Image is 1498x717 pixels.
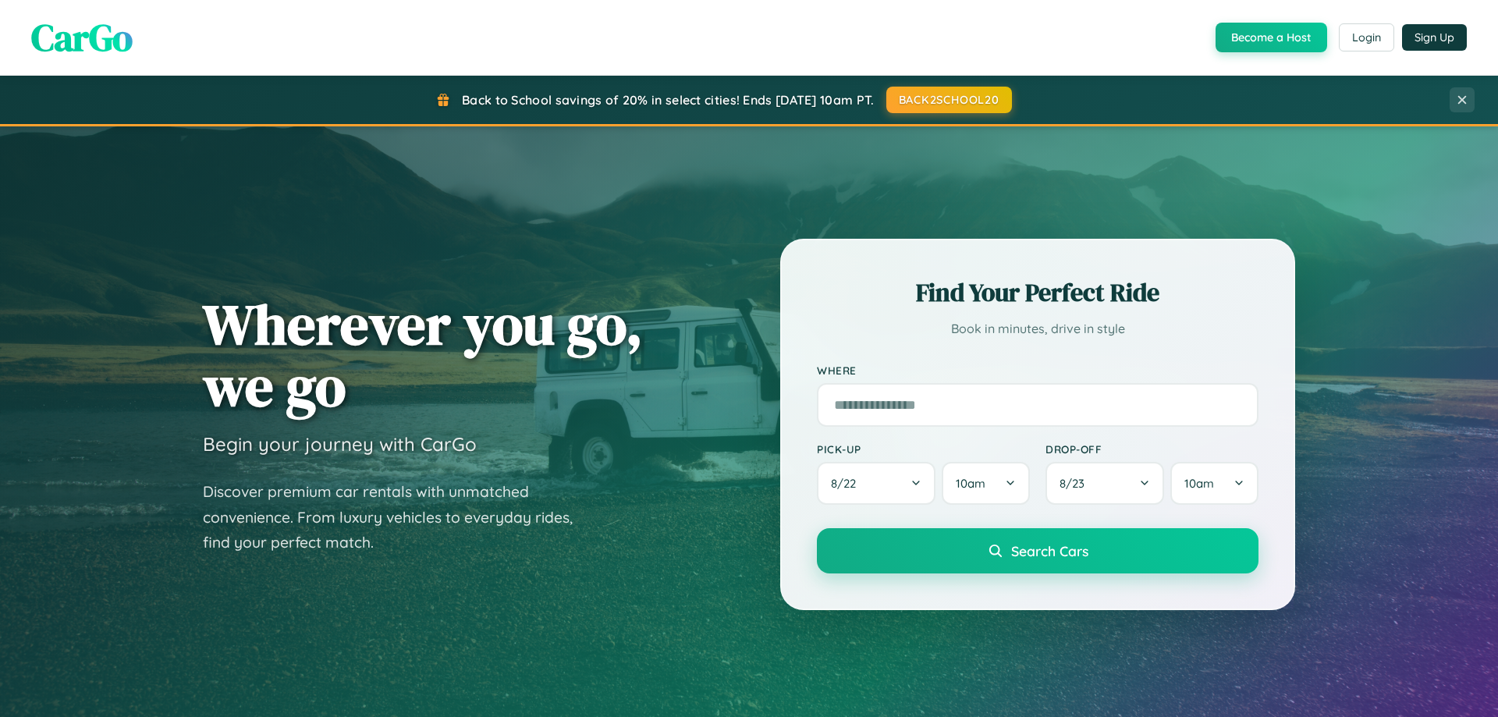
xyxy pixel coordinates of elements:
p: Book in minutes, drive in style [817,318,1258,340]
span: 8 / 23 [1060,476,1092,491]
button: Search Cars [817,528,1258,573]
span: 10am [1184,476,1214,491]
button: 10am [1170,462,1258,505]
button: Sign Up [1402,24,1467,51]
span: 8 / 22 [831,476,864,491]
label: Drop-off [1045,442,1258,456]
h3: Begin your journey with CarGo [203,432,477,456]
button: 10am [942,462,1030,505]
button: 8/22 [817,462,935,505]
h1: Wherever you go, we go [203,293,643,417]
button: Become a Host [1216,23,1327,52]
h2: Find Your Perfect Ride [817,275,1258,310]
span: Back to School savings of 20% in select cities! Ends [DATE] 10am PT. [462,92,874,108]
p: Discover premium car rentals with unmatched convenience. From luxury vehicles to everyday rides, ... [203,479,593,555]
span: 10am [956,476,985,491]
button: BACK2SCHOOL20 [886,87,1012,113]
span: CarGo [31,12,133,63]
label: Pick-up [817,442,1030,456]
button: Login [1339,23,1394,51]
button: 8/23 [1045,462,1164,505]
label: Where [817,364,1258,377]
span: Search Cars [1011,542,1088,559]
